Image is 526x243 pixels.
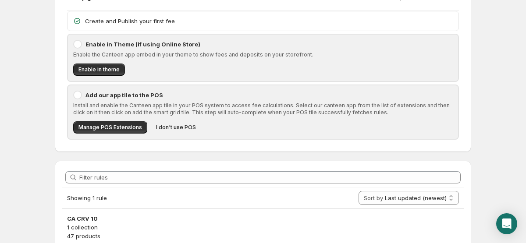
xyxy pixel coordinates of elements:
span: Manage POS Extensions [78,124,142,131]
div: Open Intercom Messenger [496,213,517,234]
input: Filter rules [79,171,461,183]
p: Create and Publish your first fee [85,17,453,25]
button: I don't use POS [151,121,201,134]
p: Enable in Theme (if using Online Store) [85,40,453,49]
span: Enable in theme [78,66,120,73]
p: 47 products [67,232,459,240]
span: Showing 1 rule [67,194,107,201]
span: I don't use POS [156,124,196,131]
h3: CA CRV 10 [67,214,459,223]
button: Manage POS Extensions [73,121,147,134]
p: Install and enable the Canteen app tile in your POS system to access fee calculations. Select our... [73,102,453,116]
p: 1 collection [67,223,459,232]
p: Enable the Canteen app embed in your theme to show fees and deposits on your storefront. [73,51,453,58]
button: Enable in theme [73,63,125,76]
p: Add our app tile to the POS [85,91,453,99]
